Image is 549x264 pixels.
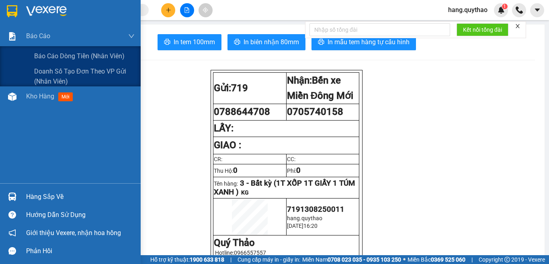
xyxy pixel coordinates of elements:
[214,82,248,94] strong: Gửi:
[180,3,194,17] button: file-add
[234,39,240,46] span: printer
[8,32,16,41] img: solution-icon
[471,255,473,264] span: |
[328,37,410,47] span: In mẫu tem hàng tự cấu hình
[26,191,135,203] div: Hàng sắp về
[213,164,287,177] td: Thu Hộ:
[287,75,353,101] strong: Nhận:
[8,92,16,101] img: warehouse-icon
[302,255,401,264] span: Miền Nam
[286,164,359,177] td: Phí:
[166,7,171,13] span: plus
[309,23,450,36] input: Nhập số tổng đài
[238,255,300,264] span: Cung cấp máy in - giấy in:
[34,66,135,86] span: Doanh số tạo đơn theo VP gửi (nhân viên)
[234,250,266,256] span: 0966557557
[26,31,50,41] span: Báo cáo
[231,82,248,94] span: 719
[158,34,221,50] button: printerIn tem 100mm
[311,34,416,50] button: printerIn mẫu tem hàng tự cấu hình
[7,5,17,17] img: logo-vxr
[241,189,249,196] span: KG
[287,106,343,117] span: 0705740158
[403,258,406,261] span: ⚪️
[8,229,16,237] span: notification
[8,247,16,255] span: message
[408,255,465,264] span: Miền Bắc
[214,123,234,134] strong: LẤY:
[516,6,523,14] img: phone-icon
[214,139,241,151] strong: GIAO :
[213,154,287,164] td: CR:
[26,209,135,221] div: Hướng dẫn sử dụng
[184,7,190,13] span: file-add
[26,92,54,100] span: Kho hàng
[215,250,266,256] span: Hotline:
[230,255,231,264] span: |
[26,245,135,257] div: Phản hồi
[287,75,353,101] span: Bến xe Miền Đông Mới
[8,211,16,219] span: question-circle
[303,223,318,229] span: 16:20
[203,7,208,13] span: aim
[174,37,215,47] span: In tem 100mm
[58,92,73,101] span: mới
[199,3,213,17] button: aim
[318,39,324,46] span: printer
[286,154,359,164] td: CC:
[244,37,299,47] span: In biên nhận 80mm
[498,6,505,14] img: icon-new-feature
[190,256,224,263] strong: 1900 633 818
[515,23,520,29] span: close
[296,166,301,175] span: 0
[431,256,465,263] strong: 0369 525 060
[214,179,355,196] span: 3 - Bất kỳ (1T XỐP 1T GIẤY 1 TÚM XANH )
[214,237,255,248] strong: Quý Thảo
[214,179,358,196] p: Tên hàng:
[502,4,508,9] sup: 1
[534,6,541,14] span: caret-down
[214,106,270,117] span: 0788644708
[442,5,494,15] span: hang.quythao
[457,23,508,36] button: Kết nối tổng đài
[227,34,305,50] button: printerIn biên nhận 80mm
[287,223,303,229] span: [DATE]
[8,192,16,201] img: warehouse-icon
[161,3,175,17] button: plus
[530,3,544,17] button: caret-down
[287,205,344,214] span: 7191308250011
[504,257,510,262] span: copyright
[233,166,238,175] span: 0
[128,33,135,39] span: down
[164,39,170,46] span: printer
[463,25,502,34] span: Kết nối tổng đài
[287,215,322,221] span: hang.quythao
[503,4,506,9] span: 1
[328,256,401,263] strong: 0708 023 035 - 0935 103 250
[150,255,224,264] span: Hỗ trợ kỹ thuật:
[26,228,121,238] span: Giới thiệu Vexere, nhận hoa hồng
[34,51,125,61] span: Báo cáo dòng tiền (nhân viên)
